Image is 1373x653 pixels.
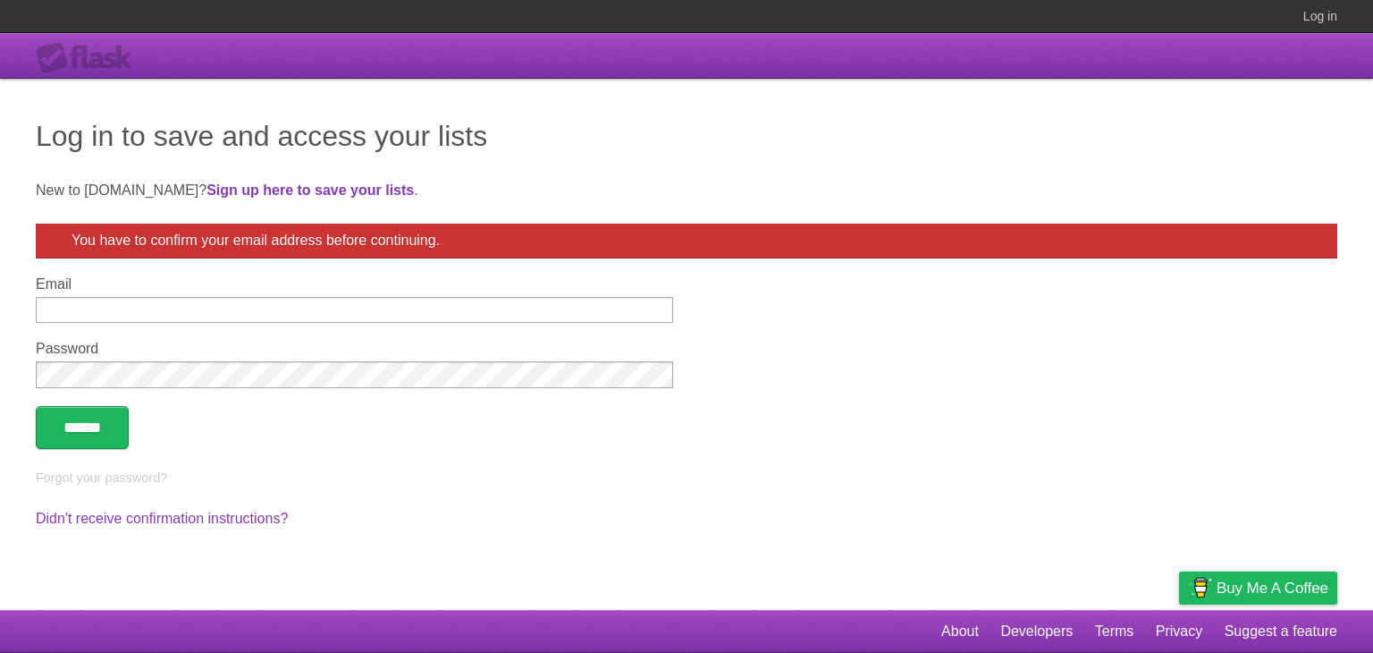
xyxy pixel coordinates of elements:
[36,224,1337,259] div: You have to confirm your email address before continuing.
[1000,615,1073,649] a: Developers
[36,114,1337,157] h1: Log in to save and access your lists
[36,471,167,485] a: Forgot your password?
[36,180,1337,201] p: New to [DOMAIN_NAME]? .
[36,511,288,526] a: Didn't receive confirmation instructions?
[1188,572,1212,603] img: Buy me a coffee
[1179,572,1337,605] a: Buy me a coffee
[1095,615,1134,649] a: Terms
[1225,615,1337,649] a: Suggest a feature
[1156,615,1202,649] a: Privacy
[206,182,414,198] a: Sign up here to save your lists
[36,341,673,357] label: Password
[36,42,143,74] div: Flask
[1217,572,1328,604] span: Buy me a coffee
[36,276,673,293] label: Email
[941,615,979,649] a: About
